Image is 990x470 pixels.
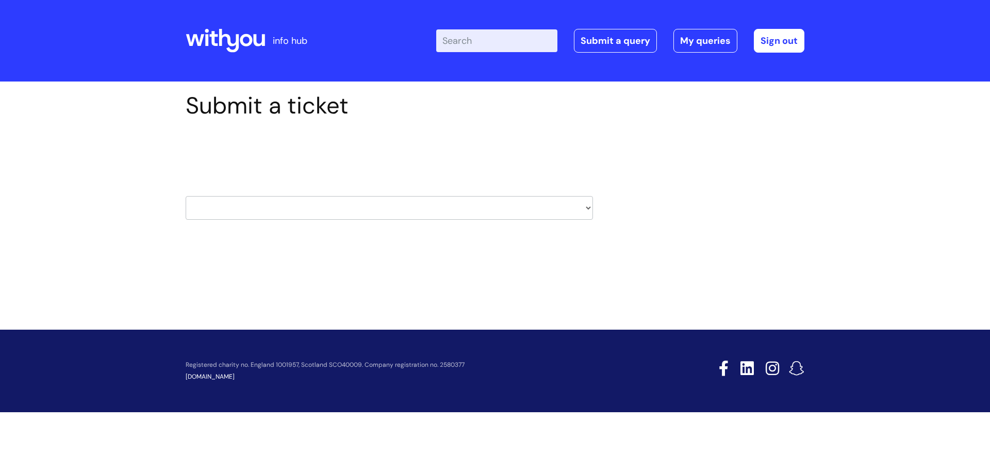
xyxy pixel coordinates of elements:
[186,362,646,368] p: Registered charity no. England 1001957, Scotland SCO40009. Company registration no. 2580377
[186,372,235,381] a: [DOMAIN_NAME]
[574,29,657,53] a: Submit a query
[673,29,737,53] a: My queries
[436,29,804,53] div: | -
[186,92,593,120] h1: Submit a ticket
[436,29,557,52] input: Search
[186,143,593,163] h2: Select issue type
[754,29,804,53] a: Sign out
[273,33,307,49] p: info hub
